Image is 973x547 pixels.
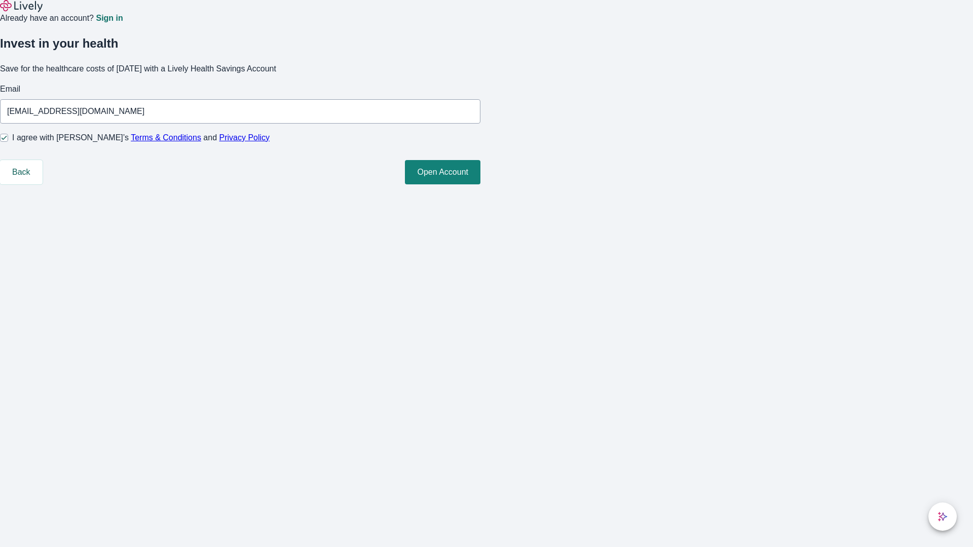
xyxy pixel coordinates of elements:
button: Open Account [405,160,480,184]
svg: Lively AI Assistant [938,512,948,522]
a: Sign in [96,14,123,22]
a: Terms & Conditions [131,133,201,142]
a: Privacy Policy [219,133,270,142]
button: chat [928,502,957,531]
span: I agree with [PERSON_NAME]’s and [12,132,270,144]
